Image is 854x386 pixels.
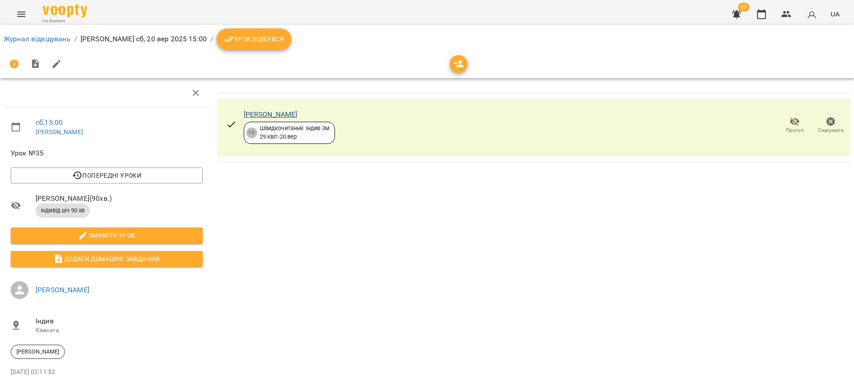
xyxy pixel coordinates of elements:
[11,227,203,243] button: Змінити урок
[246,127,257,138] div: 10
[36,193,203,204] span: [PERSON_NAME] ( 90 хв. )
[36,316,203,326] span: Індив
[11,4,32,25] button: Menu
[11,368,203,377] p: [DATE] 03:11:52
[36,118,63,127] a: сб , 15:00
[244,110,298,119] a: [PERSON_NAME]
[43,18,87,24] span: For Business
[4,28,850,50] nav: breadcrumb
[18,254,196,264] span: Додати домашнє завдання
[4,35,71,43] a: Журнал відвідувань
[830,9,840,19] span: UA
[806,8,818,20] img: avatar_s.png
[36,207,90,215] span: індивід шч 90 хв
[11,148,203,159] span: Урок №35
[260,124,329,141] div: Швидкочитання: Індив 3м 29 квіт - 20 вер
[786,127,804,134] span: Прогул
[813,113,849,138] button: Скасувати
[11,251,203,267] button: Додати домашнє завдання
[11,167,203,183] button: Попередні уроки
[224,34,284,44] span: Урок відбувся
[827,6,843,22] button: UA
[18,170,196,181] span: Попередні уроки
[36,326,203,335] p: Кімната
[74,34,77,44] li: /
[217,28,291,50] button: Урок відбувся
[81,34,207,44] p: [PERSON_NAME] сб, 20 вер 2025 15:00
[18,230,196,241] span: Змінити урок
[738,3,749,12] span: 27
[777,113,813,138] button: Прогул
[36,128,83,135] a: [PERSON_NAME]
[36,286,89,294] a: [PERSON_NAME]
[210,34,213,44] li: /
[43,4,87,17] img: Voopty Logo
[11,348,64,356] span: [PERSON_NAME]
[11,345,65,359] div: [PERSON_NAME]
[818,127,844,134] span: Скасувати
